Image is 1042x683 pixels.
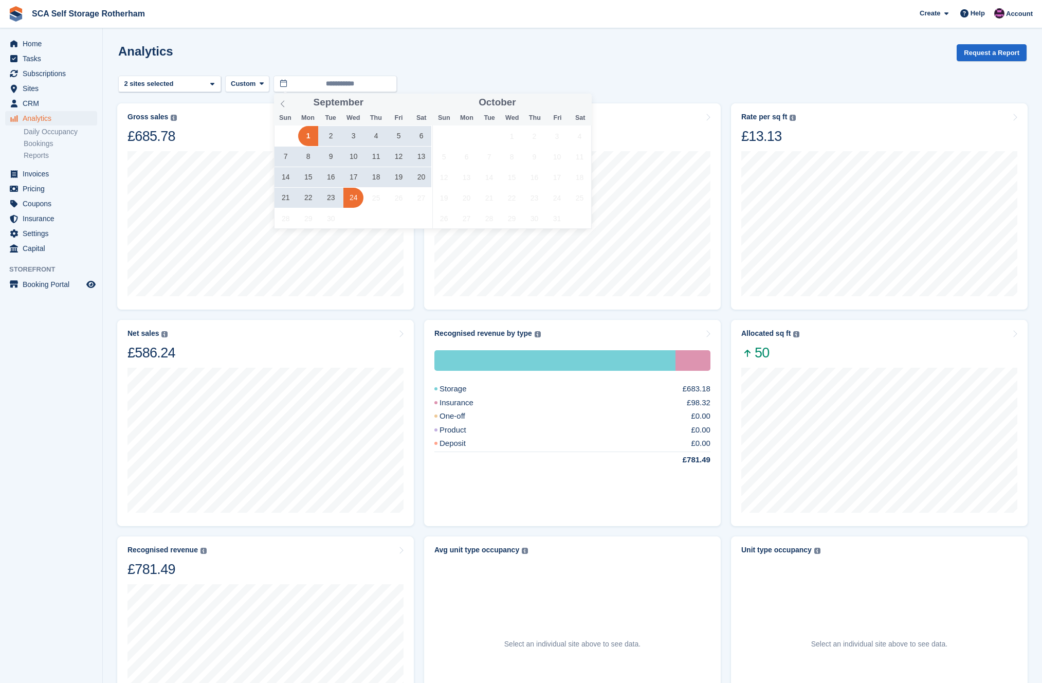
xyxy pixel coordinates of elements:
[118,44,173,58] h2: Analytics
[23,37,84,51] span: Home
[524,167,544,187] span: October 16, 2025
[5,241,97,256] a: menu
[434,350,675,371] div: Storage
[24,151,97,160] a: Reports
[741,546,812,554] div: Unit type occupancy
[23,167,84,181] span: Invoices
[5,37,97,51] a: menu
[569,115,592,121] span: Sat
[920,8,940,19] span: Create
[9,264,102,275] span: Storefront
[479,98,516,107] span: October
[321,208,341,228] span: September 30, 2025
[5,182,97,196] a: menu
[971,8,985,19] span: Help
[314,98,364,107] span: September
[276,188,296,208] span: September 21, 2025
[5,211,97,226] a: menu
[793,331,799,337] img: icon-info-grey-7440780725fd019a000dd9b08b2336e03edf1995a4989e88bcd33f0948082b44.svg
[24,127,97,137] a: Daily Occupancy
[524,208,544,228] span: October 30, 2025
[957,44,1027,61] button: Request a Report
[547,208,567,228] span: October 31, 2025
[23,196,84,211] span: Coupons
[434,397,498,409] div: Insurance
[504,639,641,650] p: Select an individual site above to see data.
[5,96,97,111] a: menu
[171,115,177,121] img: icon-info-grey-7440780725fd019a000dd9b08b2336e03edf1995a4989e88bcd33f0948082b44.svg
[741,113,787,121] div: Rate per sq ft
[298,208,318,228] span: September 29, 2025
[274,115,297,121] span: Sun
[547,167,567,187] span: October 17, 2025
[691,410,710,422] div: £0.00
[535,331,541,337] img: icon-info-grey-7440780725fd019a000dd9b08b2336e03edf1995a4989e88bcd33f0948082b44.svg
[516,97,549,108] input: Year
[5,277,97,292] a: menu
[343,167,363,187] span: September 17, 2025
[456,147,477,167] span: October 6, 2025
[790,115,796,121] img: icon-info-grey-7440780725fd019a000dd9b08b2336e03edf1995a4989e88bcd33f0948082b44.svg
[366,188,386,208] span: September 25, 2025
[24,139,97,149] a: Bookings
[741,128,796,145] div: £13.13
[434,147,454,167] span: October 5, 2025
[5,81,97,96] a: menu
[231,79,255,89] span: Custom
[687,397,710,409] div: £98.32
[691,424,710,436] div: £0.00
[321,167,341,187] span: September 16, 2025
[479,188,499,208] span: October 21, 2025
[479,167,499,187] span: October 14, 2025
[675,350,710,371] div: Insurance
[570,188,590,208] span: October 25, 2025
[297,115,319,121] span: Mon
[200,548,207,554] img: icon-info-grey-7440780725fd019a000dd9b08b2336e03edf1995a4989e88bcd33f0948082b44.svg
[547,147,567,167] span: October 10, 2025
[502,126,522,146] span: October 1, 2025
[547,126,567,146] span: October 3, 2025
[434,188,454,208] span: October 19, 2025
[366,167,386,187] span: September 18, 2025
[389,126,409,146] span: September 5, 2025
[434,410,490,422] div: One-off
[501,115,523,121] span: Wed
[276,208,296,228] span: September 28, 2025
[456,188,477,208] span: October 20, 2025
[411,167,431,187] span: September 20, 2025
[5,111,97,125] a: menu
[479,208,499,228] span: October 28, 2025
[5,51,97,66] a: menu
[434,546,519,554] div: Avg unit type occupancy
[389,167,409,187] span: September 19, 2025
[691,438,710,450] div: £0.00
[23,66,84,81] span: Subscriptions
[161,331,168,337] img: icon-info-grey-7440780725fd019a000dd9b08b2336e03edf1995a4989e88bcd33f0948082b44.svg
[321,126,341,146] span: September 2, 2025
[23,226,84,241] span: Settings
[23,81,84,96] span: Sites
[366,126,386,146] span: September 4, 2025
[502,188,522,208] span: October 22, 2025
[127,561,207,578] div: £781.49
[546,115,569,121] span: Fri
[364,115,387,121] span: Thu
[342,115,364,121] span: Wed
[814,548,820,554] img: icon-info-grey-7440780725fd019a000dd9b08b2336e03edf1995a4989e88bcd33f0948082b44.svg
[127,128,177,145] div: £685.78
[23,111,84,125] span: Analytics
[319,115,342,121] span: Tue
[5,66,97,81] a: menu
[28,5,149,22] a: SCA Self Storage Rotherham
[127,113,168,121] div: Gross sales
[298,188,318,208] span: September 22, 2025
[434,424,491,436] div: Product
[225,76,269,93] button: Custom
[321,147,341,167] span: September 9, 2025
[23,277,84,292] span: Booking Portal
[434,167,454,187] span: October 12, 2025
[547,188,567,208] span: October 24, 2025
[410,115,433,121] span: Sat
[741,329,791,338] div: Allocated sq ft
[434,208,454,228] span: October 26, 2025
